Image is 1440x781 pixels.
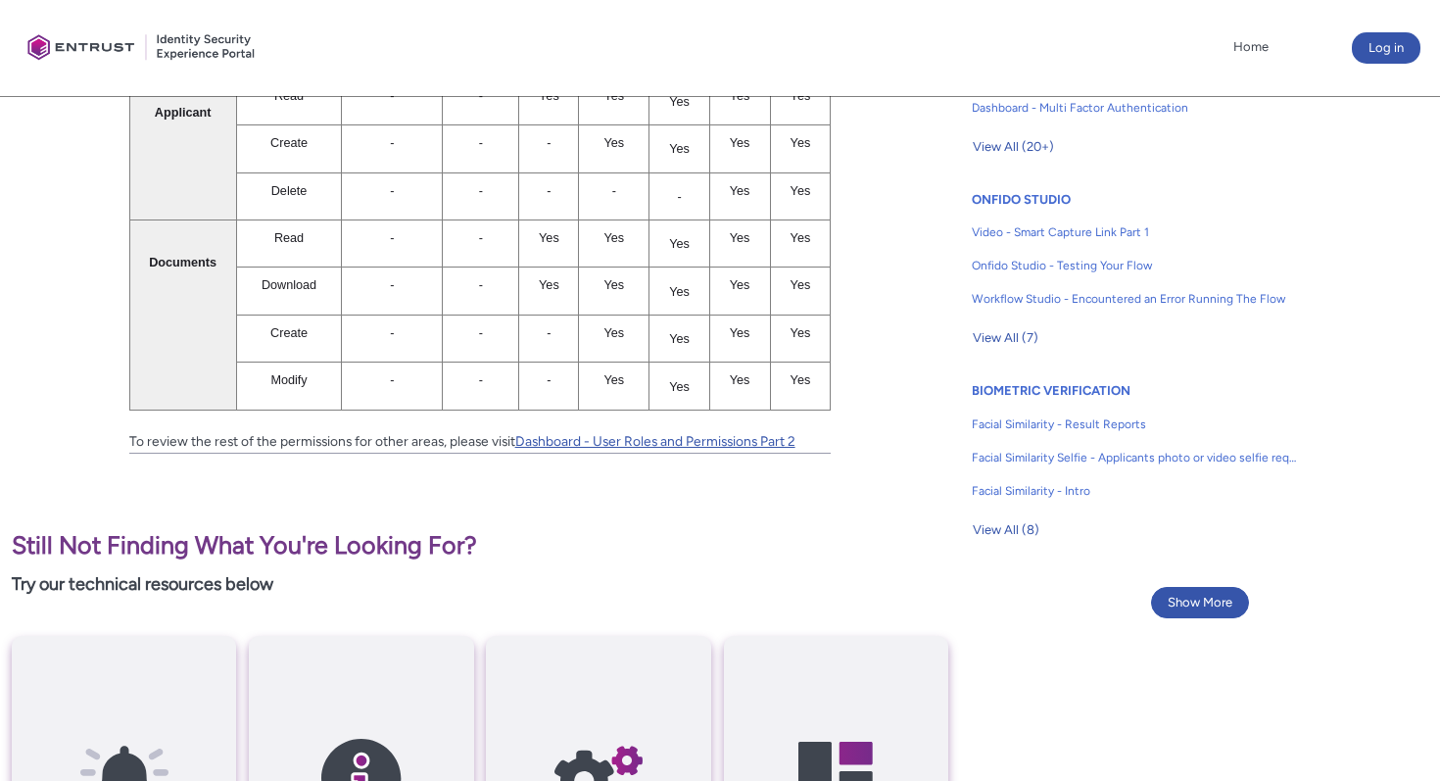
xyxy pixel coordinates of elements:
[539,231,559,245] span: Yes
[539,89,559,103] span: Yes
[479,326,483,340] span: -
[390,231,394,245] span: -
[515,433,795,449] a: Dashboard - User Roles and Permissions Part 2
[604,136,625,150] span: Yes
[677,190,681,204] span: -
[730,184,750,198] span: Yes
[972,441,1297,474] a: Facial Similarity Selfie - Applicants photo or video selfie requirements
[262,278,316,292] span: Download
[604,278,625,292] span: Yes
[1350,691,1440,781] iframe: Qualified Messenger
[149,256,216,269] span: Documents
[479,231,483,245] span: -
[274,231,304,245] span: Read
[274,89,304,103] span: Read
[669,285,690,299] span: Yes
[390,326,394,340] span: -
[972,192,1071,207] a: ONFIDO STUDIO
[972,482,1297,500] span: Facial Similarity - Intro
[604,326,625,340] span: Yes
[730,326,750,340] span: Yes
[612,184,616,198] span: -
[669,332,690,346] span: Yes
[972,131,1055,163] button: View All (20+)
[479,136,483,150] span: -
[972,383,1130,398] a: BIOMETRIC VERIFICATION
[12,527,948,564] p: Still Not Finding What You're Looking For?
[390,136,394,150] span: -
[972,408,1297,441] a: Facial Similarity - Result Reports
[604,231,625,245] span: Yes
[270,136,308,150] span: Create
[791,136,811,150] span: Yes
[972,223,1297,241] span: Video - Smart Capture Link Part 1
[669,95,690,109] span: Yes
[1151,587,1249,618] button: Show More
[479,184,483,198] span: -
[791,89,811,103] span: Yes
[730,373,750,387] span: Yes
[972,257,1297,274] span: Onfido Studio - Testing Your Flow
[791,326,811,340] span: Yes
[669,142,690,156] span: Yes
[390,184,394,198] span: -
[1352,32,1420,64] button: Log in
[972,91,1297,124] a: Dashboard - Multi Factor Authentication
[479,89,483,103] span: -
[271,184,308,198] span: Delete
[390,373,394,387] span: -
[1228,32,1273,62] a: Home
[972,514,1040,546] button: View All (8)
[972,415,1297,433] span: Facial Similarity - Result Reports
[669,380,690,394] span: Yes
[730,136,750,150] span: Yes
[547,136,551,150] span: -
[12,571,948,598] p: Try our technical resources below
[972,290,1297,308] span: Workflow Studio - Encountered an Error Running The Flow
[973,132,1054,162] span: View All (20+)
[270,326,308,340] span: Create
[973,515,1039,545] span: View All (8)
[972,322,1039,354] button: View All (7)
[390,89,394,103] span: -
[270,373,307,387] span: Modify
[972,249,1297,282] a: Onfido Studio - Testing Your Flow
[791,278,811,292] span: Yes
[791,184,811,198] span: Yes
[669,237,690,251] span: Yes
[539,278,559,292] span: Yes
[791,373,811,387] span: Yes
[547,326,551,340] span: -
[730,89,750,103] span: Yes
[972,449,1297,466] span: Facial Similarity Selfie - Applicants photo or video selfie requirements
[972,474,1297,508] a: Facial Similarity - Intro
[547,373,551,387] span: -
[155,106,212,120] span: Applicant
[547,184,551,198] span: -
[730,278,750,292] span: Yes
[791,231,811,245] span: Yes
[972,216,1297,249] a: Video - Smart Capture Link Part 1
[604,373,625,387] span: Yes
[479,278,483,292] span: -
[479,373,483,387] span: -
[972,99,1297,117] span: Dashboard - Multi Factor Authentication
[604,89,625,103] span: Yes
[390,278,394,292] span: -
[730,231,750,245] span: Yes
[973,323,1038,353] span: View All (7)
[972,282,1297,316] a: Workflow Studio - Encountered an Error Running The Flow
